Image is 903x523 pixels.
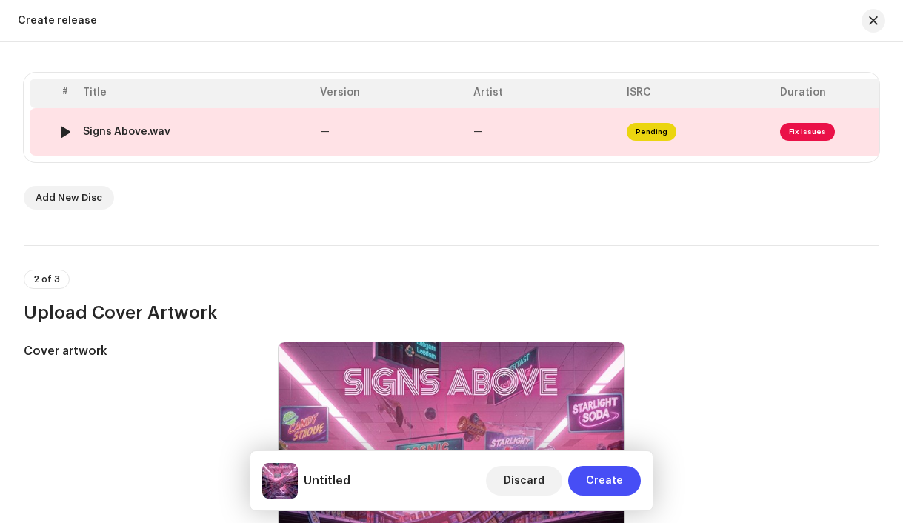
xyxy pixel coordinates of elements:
[262,463,298,499] img: a08a2466-6766-4b4d-9aa4-b3bae204ea7b
[77,79,314,108] th: Title
[627,123,676,141] span: Pending
[467,79,621,108] th: Artist
[320,127,330,137] span: —
[314,79,467,108] th: Version
[568,466,641,496] button: Create
[586,466,623,496] span: Create
[504,466,544,496] span: Discard
[486,466,562,496] button: Discard
[304,472,350,490] h5: Untitled
[473,127,483,137] span: —
[621,79,774,108] th: ISRC
[24,301,879,324] h3: Upload Cover Artwork
[780,123,835,141] span: Fix Issues
[24,342,255,360] h5: Cover artwork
